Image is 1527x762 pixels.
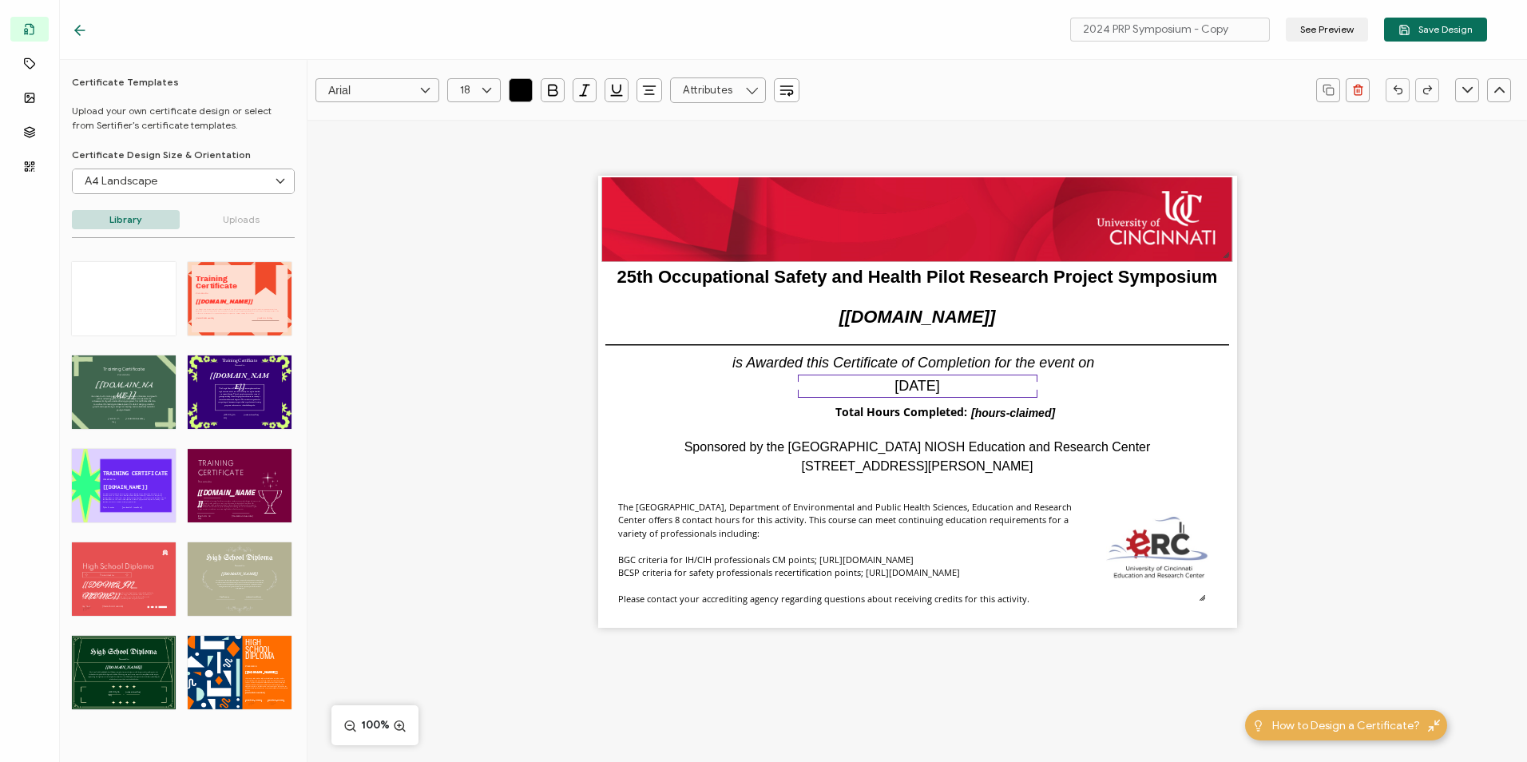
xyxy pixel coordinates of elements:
[839,307,996,327] pre: [[DOMAIN_NAME]]
[447,78,501,102] input: Select
[835,404,967,419] pre: Total Hours Completed:
[1106,502,1210,605] img: e1c98764-6da9-4ff0-ad68-b532b36b325c.jpg
[732,355,1094,371] pre: is Awarded this Certificate of Completion for the event on
[617,267,1218,287] pre: 25th Occupational Safety and Health Pilot Research Project Symposium
[1384,18,1487,42] button: Save Design
[188,210,295,229] p: Uploads
[1286,18,1368,42] button: See Preview
[72,149,295,161] p: Certificate Design Size & Orientation
[1398,24,1473,36] span: Save Design
[1272,717,1420,734] span: How to Design a Certificate?
[72,210,180,229] p: Library
[73,169,294,193] input: Select
[971,407,1055,419] pre: [hours-claimed]
[670,77,766,103] input: Attributes
[1428,720,1440,732] img: minimize-icon.svg
[72,104,295,133] p: Upload your own certificate design or select from Sertifier’s certificate templates.
[72,76,295,88] h6: Certificate Templates
[618,501,1074,605] pre: The [GEOGRAPHIC_DATA], Department of Environmental and Public Health Sciences, Education and Rese...
[605,321,1229,348] pre: _______________________________________________________________________
[684,440,1151,473] pre: Sponsored by the [GEOGRAPHIC_DATA] NIOSH Education and Research Center [STREET_ADDRESS][PERSON_NAME]
[1447,685,1527,762] iframe: Chat Widget
[894,378,940,394] pre: [DATE]
[1070,18,1270,42] input: Name your certificate
[601,177,1233,262] img: cb7ae44f-0c78-4015-92a8-0d09ff0c34b6.png
[361,717,389,733] span: 100%
[315,78,439,102] input: Select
